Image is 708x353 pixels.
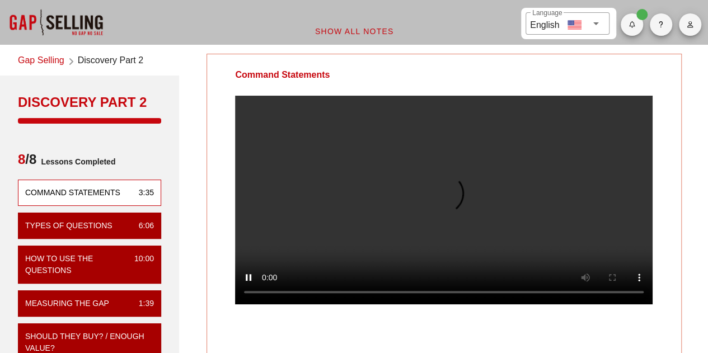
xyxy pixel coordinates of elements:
[18,150,36,173] span: /8
[207,54,358,96] div: Command Statements
[532,9,562,17] label: Language
[130,220,154,232] div: 6:06
[78,54,143,69] span: Discovery Part 2
[25,298,109,309] div: Measuring the Gap
[18,93,161,111] div: Discovery Part 2
[18,152,25,167] span: 8
[315,27,394,36] span: Show All Notes
[130,298,154,309] div: 1:39
[636,9,648,20] span: Badge
[25,187,120,199] div: Command Statements
[18,54,64,69] a: Gap Selling
[526,12,609,35] div: LanguageEnglish
[25,220,112,232] div: Types of Questions
[25,253,125,276] div: How to Use the Questions
[125,253,154,276] div: 10:00
[130,187,154,199] div: 3:35
[306,21,403,41] button: Show All Notes
[36,150,115,173] span: Lessons Completed
[530,16,559,32] div: English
